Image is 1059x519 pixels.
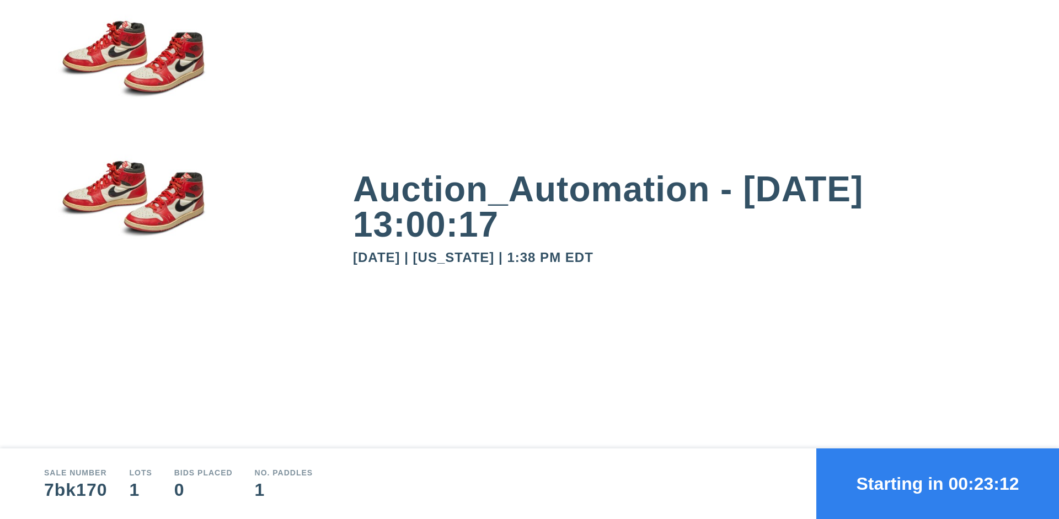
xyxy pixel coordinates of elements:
div: 7bk170 [44,481,107,499]
div: No. Paddles [255,469,313,477]
button: Starting in 00:23:12 [816,448,1059,519]
div: Bids Placed [174,469,233,477]
div: 1 [129,481,152,499]
img: small [44,17,221,157]
div: [DATE] | [US_STATE] | 1:38 PM EDT [353,251,1015,264]
div: 1 [255,481,313,499]
div: Auction_Automation - [DATE] 13:00:17 [353,172,1015,242]
div: Sale number [44,469,107,477]
div: 0 [174,481,233,499]
div: Lots [129,469,152,477]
